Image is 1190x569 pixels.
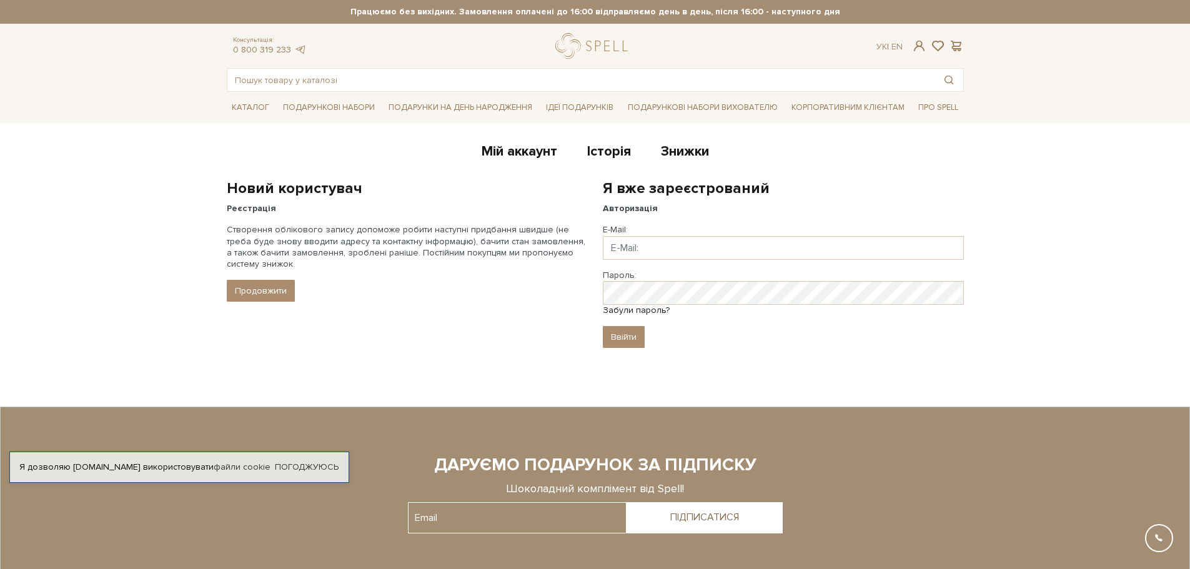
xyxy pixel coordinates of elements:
[555,33,633,59] a: logo
[384,98,537,117] a: Подарунки на День народження
[233,36,307,44] span: Консультація:
[227,280,295,302] a: Продовжити
[876,41,903,52] div: Ук
[603,224,628,235] label: E-Mail:
[603,305,670,315] a: Забули пароль?
[227,6,964,17] strong: Працюємо без вихідних. Замовлення оплачені до 16:00 відправляємо день в день, після 16:00 - насту...
[935,69,963,91] button: Пошук товару у каталозі
[482,143,557,164] a: Мій аккаунт
[661,143,709,164] a: Знижки
[227,179,588,198] h2: Новий користувач
[623,97,783,118] a: Подарункові набори вихователю
[278,98,380,117] a: Подарункові набори
[786,97,910,118] a: Корпоративним клієнтам
[227,69,935,91] input: Пошук товару у каталозі
[227,224,588,270] p: Створення облікового запису допоможе робити наступні придбання швидше (не треба буде знову вводит...
[227,203,276,214] strong: Реєстрація
[227,98,274,117] a: Каталог
[603,270,637,281] label: Пароль:
[214,462,270,472] a: файли cookie
[891,41,903,52] a: En
[587,143,631,164] a: Історія
[603,179,964,198] h2: Я вже зареєстрований
[541,98,618,117] a: Ідеї подарунків
[603,203,658,214] strong: Авторизація
[233,44,291,55] a: 0 800 319 233
[275,462,339,473] a: Погоджуюсь
[887,41,889,52] span: |
[603,326,645,348] input: Ввійти
[294,44,307,55] a: telegram
[10,462,349,473] div: Я дозволяю [DOMAIN_NAME] використовувати
[913,98,963,117] a: Про Spell
[603,236,964,260] input: E-Mail:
